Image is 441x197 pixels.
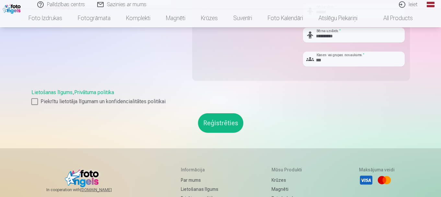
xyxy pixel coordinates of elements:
label: Piekrītu lietotāja līgumam un konfidencialitātes politikai [31,98,410,105]
a: Foto izdrukas [21,9,70,27]
span: In cooperation with [46,187,127,192]
a: Magnēti [272,185,306,194]
a: Magnēti [158,9,193,27]
a: Fotogrāmata [70,9,118,27]
div: , [31,89,410,105]
img: /fa1 [3,3,22,14]
a: Atslēgu piekariņi [311,9,365,27]
a: Krūzes [272,176,306,185]
a: Lietošanas līgums [31,89,73,95]
h5: Mūsu produkti [272,166,306,173]
h5: Informācija [181,166,218,173]
button: Reģistrēties [198,113,243,133]
li: Visa [359,173,373,187]
a: All products [365,9,421,27]
a: Privātuma politika [74,89,114,95]
a: [DOMAIN_NAME] [80,187,127,192]
a: Krūzes [193,9,226,27]
a: Komplekti [118,9,158,27]
a: Lietošanas līgums [181,185,218,194]
li: Mastercard [377,173,391,187]
h5: Maksājuma veidi [359,166,395,173]
a: Foto kalendāri [260,9,311,27]
a: Par mums [181,176,218,185]
a: Suvenīri [226,9,260,27]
